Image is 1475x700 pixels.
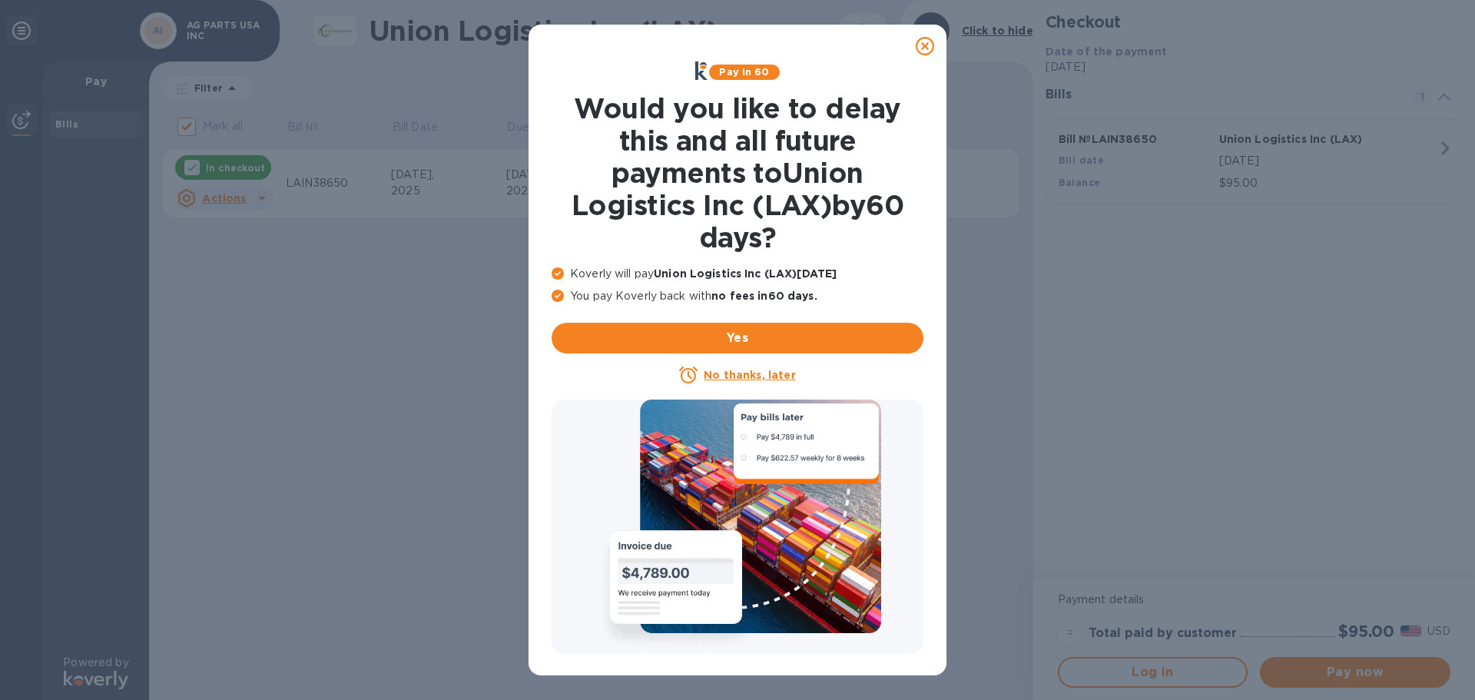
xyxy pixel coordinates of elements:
[552,288,923,304] p: You pay Koverly back with
[552,323,923,353] button: Yes
[552,92,923,254] h1: Would you like to delay this and all future payments to Union Logistics Inc (LAX) by 60 days ?
[552,266,923,282] p: Koverly will pay
[704,369,795,381] u: No thanks, later
[719,66,769,78] b: Pay in 60
[564,329,911,347] span: Yes
[654,267,837,280] b: Union Logistics Inc (LAX) [DATE]
[711,290,817,302] b: no fees in 60 days .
